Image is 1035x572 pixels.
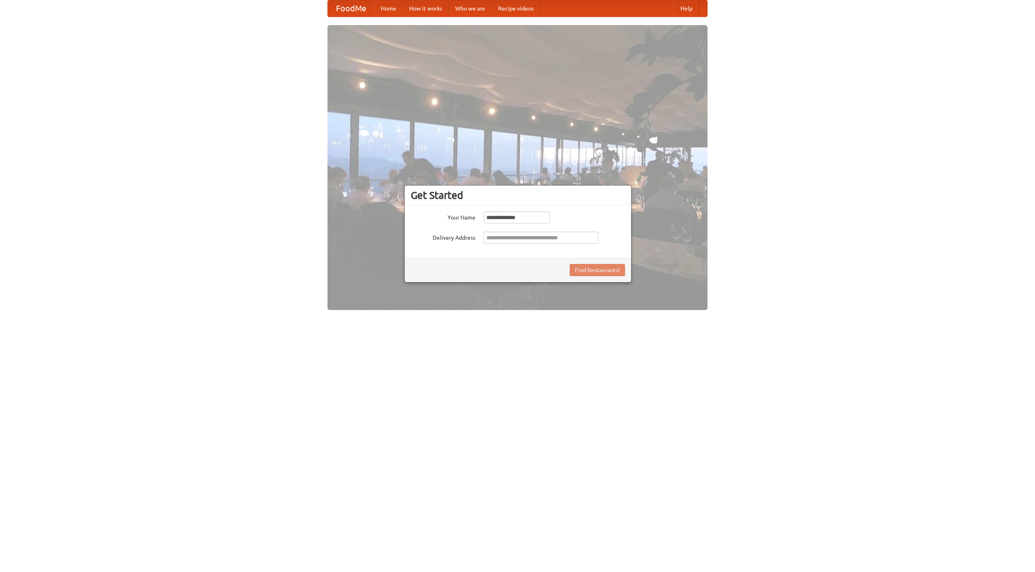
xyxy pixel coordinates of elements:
a: Recipe videos [492,0,540,17]
h3: Get Started [411,189,625,201]
a: Help [674,0,699,17]
button: Find Restaurants! [570,264,625,276]
a: FoodMe [328,0,374,17]
a: Home [374,0,403,17]
a: Who we are [449,0,492,17]
label: Delivery Address [411,232,475,242]
label: Your Name [411,211,475,222]
a: How it works [403,0,449,17]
